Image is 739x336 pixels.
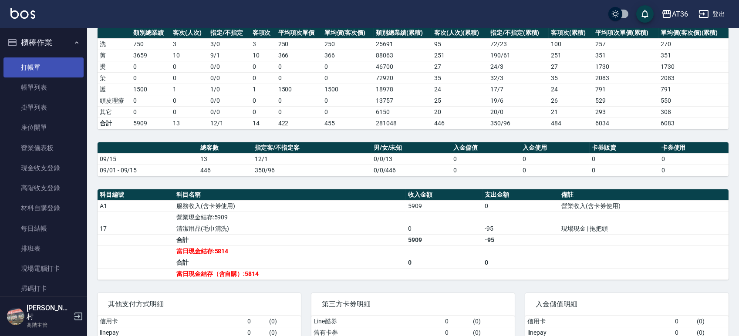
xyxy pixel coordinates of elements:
td: 100 [549,38,593,50]
td: 清潔用品(毛巾清洗) [174,223,406,234]
td: 1730 [593,61,658,72]
td: 12/1 [208,118,250,129]
td: 2083 [593,72,658,84]
td: 25691 [374,38,432,50]
td: 46700 [374,61,432,72]
td: 0/0/446 [371,165,451,176]
th: 單均價(客次價)(累積) [658,27,729,39]
td: 446 [432,118,488,129]
td: 信用卡 [525,316,673,327]
td: 1 [171,84,208,95]
h5: [PERSON_NAME]村 [27,304,71,321]
td: 0 [520,153,590,165]
td: 0 [659,165,729,176]
td: 0 [131,106,171,118]
td: 14 [250,118,276,129]
td: 293 [593,106,658,118]
td: 13 [198,153,253,165]
td: 17 [98,223,174,234]
th: 客次(人次)(累積) [432,27,488,39]
td: 6083 [658,118,729,129]
a: 掛單列表 [3,97,84,118]
td: 5909 [406,200,483,212]
td: 1500 [131,84,171,95]
td: 257 [593,38,658,50]
span: 其他支付方式明細 [108,300,290,309]
td: 燙 [98,61,131,72]
td: 13757 [374,95,432,106]
th: 類別總業績 [131,27,171,39]
td: 455 [322,118,374,129]
td: 0 [322,95,374,106]
th: 入金使用 [520,142,590,154]
th: 客項次(累積) [549,27,593,39]
td: 32 / 3 [488,72,549,84]
td: 0 [451,165,520,176]
td: 0 / 0 [208,72,250,84]
td: 13 [171,118,208,129]
td: 422 [276,118,323,129]
td: 24 [432,84,488,95]
td: 0 [659,153,729,165]
th: 入金儲值 [451,142,520,154]
th: 收入金額 [406,189,483,201]
td: 0 [131,61,171,72]
td: 27 [549,61,593,72]
td: 281048 [374,118,432,129]
td: 0 [590,153,659,165]
td: 0 [276,106,323,118]
td: 合計 [98,118,131,129]
th: 科目名稱 [174,189,406,201]
td: 0 [520,165,590,176]
td: 1730 [658,61,729,72]
td: 3 [171,38,208,50]
td: 3659 [131,50,171,61]
p: 高階主管 [27,321,71,329]
td: 366 [276,50,323,61]
th: 單均價(客次價) [322,27,374,39]
th: 指定/不指定 [208,27,250,39]
td: 0 [276,95,323,106]
a: 帳單列表 [3,77,84,97]
td: 0 [322,61,374,72]
button: 櫃檯作業 [3,31,84,54]
td: 6034 [593,118,658,129]
td: 0 [250,61,276,72]
td: 25 [432,95,488,106]
td: 21 [549,106,593,118]
td: 250 [276,38,323,50]
td: 446 [198,165,253,176]
td: 0 [276,72,323,84]
td: ( 0 ) [267,316,301,327]
td: 529 [593,95,658,106]
td: 1500 [322,84,374,95]
td: 1500 [276,84,323,95]
td: 26 [549,95,593,106]
td: 0 [590,165,659,176]
td: 0 [322,72,374,84]
td: 308 [658,106,729,118]
th: 卡券販賣 [590,142,659,154]
th: 平均項次單價(累積) [593,27,658,39]
td: -95 [483,234,559,245]
th: 類別總業績(累積) [374,27,432,39]
a: 掃碼打卡 [3,279,84,299]
table: a dense table [98,142,729,176]
td: 1 / 0 [208,84,250,95]
th: 卡券使用 [659,142,729,154]
td: 0 [322,106,374,118]
td: 0 [483,200,559,212]
td: 其它 [98,106,131,118]
table: a dense table [98,189,729,280]
td: 12/1 [253,153,371,165]
td: 750 [131,38,171,50]
div: AT36 [672,9,688,20]
img: Person [7,308,24,325]
td: 72 / 23 [488,38,549,50]
td: 營業現金結存:5909 [174,212,406,223]
td: ( 0 ) [471,316,515,327]
a: 排班表 [3,239,84,259]
td: 0 [483,257,559,268]
td: 791 [593,84,658,95]
th: 科目編號 [98,189,174,201]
